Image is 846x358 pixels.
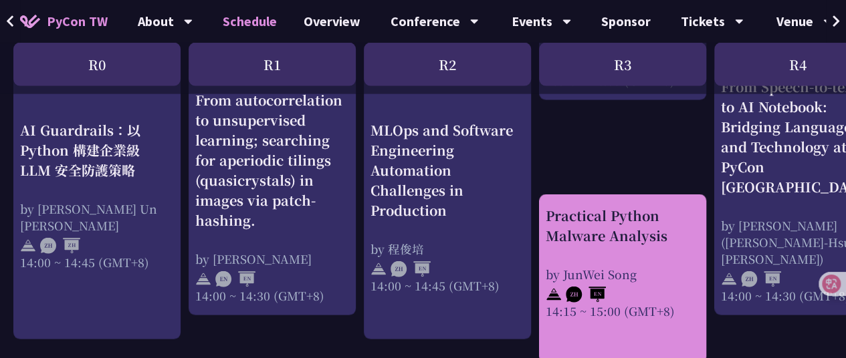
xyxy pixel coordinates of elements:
[391,261,431,277] img: ZHEN.371966e.svg
[195,287,349,304] div: 14:00 ~ 14:30 (GMT+8)
[566,287,606,303] img: ZHEN.371966e.svg
[546,206,700,352] a: Practical Python Malware Analysis by JunWei Song 14:15 ~ 15:00 (GMT+8)
[741,271,781,287] img: ZHEN.371966e.svg
[546,266,700,283] div: by JunWei Song
[20,120,174,180] div: AI Guardrails：以 Python 構建企業級 LLM 安全防護策略
[20,77,174,328] a: AI Guardrails：以 Python 構建企業級 LLM 安全防護策略 by [PERSON_NAME] Un [PERSON_NAME] 14:00 ~ 14:45 (GMT+8)
[20,200,174,234] div: by [PERSON_NAME] Un [PERSON_NAME]
[47,11,108,31] span: PyCon TW
[195,250,349,267] div: by [PERSON_NAME]
[721,271,737,287] img: svg+xml;base64,PHN2ZyB4bWxucz0iaHR0cDovL3d3dy53My5vcmcvMjAwMC9zdmciIHdpZHRoPSIyNCIgaGVpZ2h0PSIyNC...
[20,254,174,271] div: 14:00 ~ 14:45 (GMT+8)
[371,277,524,294] div: 14:00 ~ 14:45 (GMT+8)
[13,43,181,86] div: R0
[40,238,80,254] img: ZHZH.38617ef.svg
[371,261,387,277] img: svg+xml;base64,PHN2ZyB4bWxucz0iaHR0cDovL3d3dy53My5vcmcvMjAwMC9zdmciIHdpZHRoPSIyNCIgaGVpZ2h0PSIyNC...
[539,43,706,86] div: R3
[195,90,349,230] div: From autocorrelation to unsupervised learning; searching for aperiodic tilings (quasicrystals) in...
[371,77,524,328] a: MLOps and Software Engineering Automation Challenges in Production by 程俊培 14:00 ~ 14:45 (GMT+8)
[195,271,211,287] img: svg+xml;base64,PHN2ZyB4bWxucz0iaHR0cDovL3d3dy53My5vcmcvMjAwMC9zdmciIHdpZHRoPSIyNCIgaGVpZ2h0PSIyNC...
[7,5,121,38] a: PyCon TW
[20,238,36,254] img: svg+xml;base64,PHN2ZyB4bWxucz0iaHR0cDovL3d3dy53My5vcmcvMjAwMC9zdmciIHdpZHRoPSIyNCIgaGVpZ2h0PSIyNC...
[546,303,700,319] div: 14:15 ~ 15:00 (GMT+8)
[189,43,356,86] div: R1
[195,77,349,304] a: From autocorrelation to unsupervised learning; searching for aperiodic tilings (quasicrystals) in...
[371,240,524,257] div: by 程俊培
[546,206,700,246] div: Practical Python Malware Analysis
[215,271,255,287] img: ENEN.5a408d1.svg
[371,120,524,220] div: MLOps and Software Engineering Automation Challenges in Production
[364,43,531,86] div: R2
[546,287,562,303] img: svg+xml;base64,PHN2ZyB4bWxucz0iaHR0cDovL3d3dy53My5vcmcvMjAwMC9zdmciIHdpZHRoPSIyNCIgaGVpZ2h0PSIyNC...
[20,15,40,28] img: Home icon of PyCon TW 2025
